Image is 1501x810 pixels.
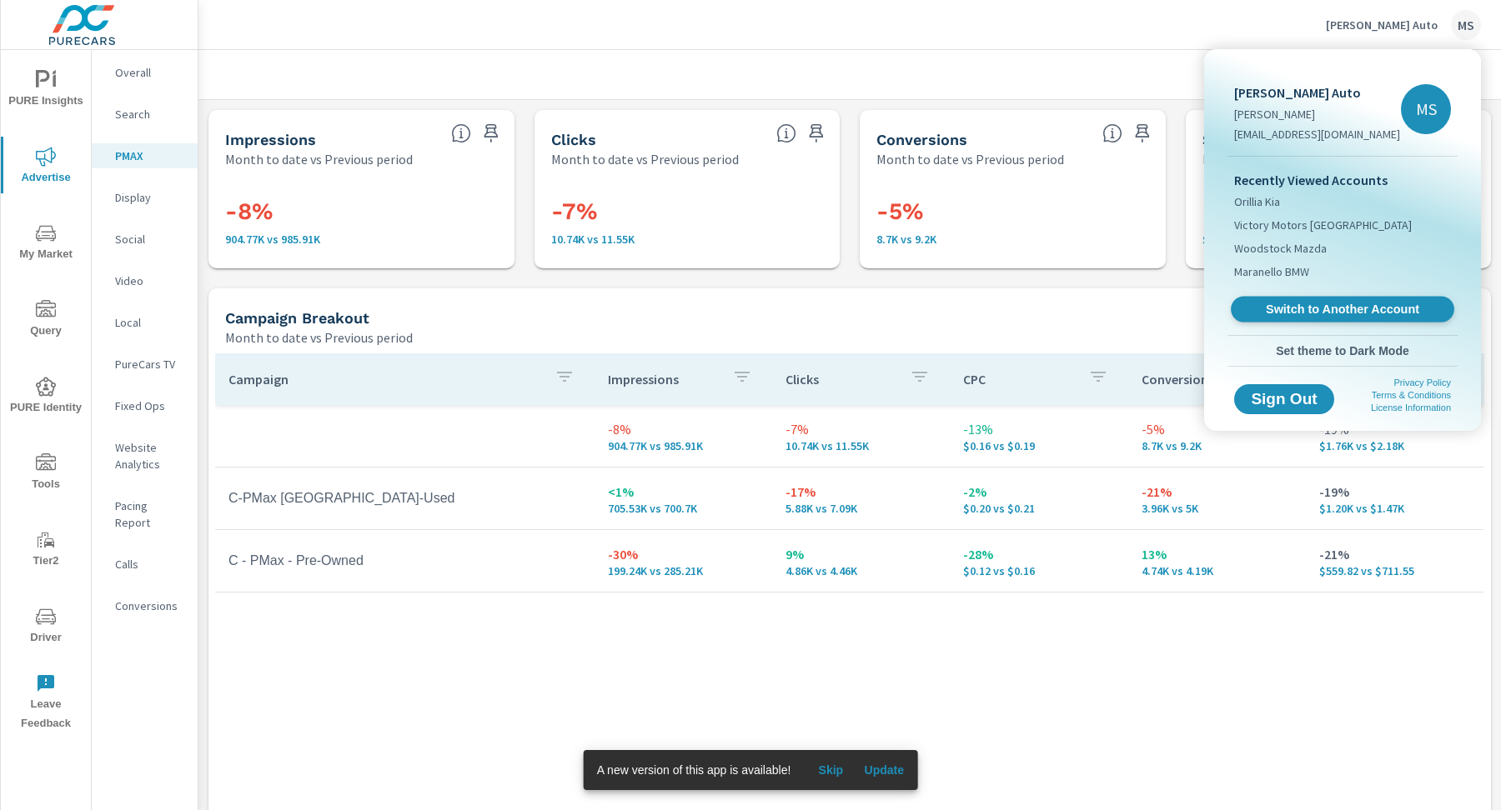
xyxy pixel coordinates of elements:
p: [PERSON_NAME] [1234,106,1400,122]
span: Woodstock Mazda [1234,240,1327,257]
button: Set theme to Dark Mode [1227,336,1458,366]
a: Terms & Conditions [1372,390,1451,400]
span: Orillia Kia [1234,193,1280,210]
a: Privacy Policy [1394,377,1451,387]
a: License Information [1371,402,1451,412]
p: Recently Viewed Accounts [1234,170,1451,190]
button: Sign Out [1234,384,1334,414]
span: Switch to Another Account [1240,302,1444,317]
span: Maranello BMW [1234,263,1309,280]
div: MS [1401,84,1451,134]
p: [EMAIL_ADDRESS][DOMAIN_NAME] [1234,126,1400,142]
span: Set theme to Dark Mode [1234,343,1451,358]
a: Switch to Another Account [1231,297,1454,322]
span: Victory Motors [GEOGRAPHIC_DATA] [1234,217,1412,233]
span: Sign Out [1247,392,1321,407]
p: [PERSON_NAME] Auto [1234,82,1400,102]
